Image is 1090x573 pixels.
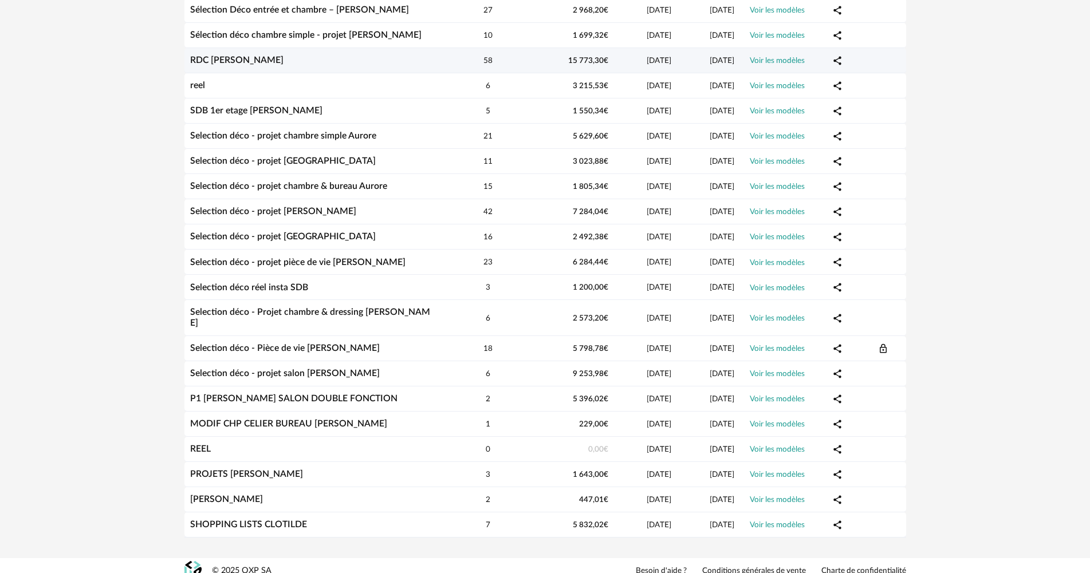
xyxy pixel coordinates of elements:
span: 9 253,98 [573,370,608,378]
span: 5 832,02 [573,521,608,529]
span: 447,01 [579,496,608,504]
a: Voir les modèles [750,259,805,267]
span: € [604,420,608,428]
span: 1 550,34 [573,107,608,115]
span: 18 [483,345,493,353]
span: 10 [483,31,493,39]
span: 5 629,60 [573,132,608,140]
span: 23 [483,258,493,266]
span: € [604,395,608,403]
span: 27 [483,6,493,14]
a: [PERSON_NAME] [190,495,263,504]
span: [DATE] [647,395,671,403]
span: [DATE] [710,258,734,266]
a: SHOPPING LISTS CLOTILDE [190,520,307,529]
a: Selection déco réel insta SDB [190,283,308,292]
span: Share Variant icon [832,257,843,266]
span: € [604,233,608,241]
span: € [604,208,608,216]
span: [DATE] [647,157,671,165]
span: € [604,31,608,39]
span: [DATE] [710,132,734,140]
span: [DATE] [647,208,671,216]
span: [DATE] [647,6,671,14]
span: 3 [486,471,490,479]
span: 2 573,20 [573,314,608,322]
a: Voir les modèles [750,31,805,39]
span: [DATE] [647,31,671,39]
a: Voir les modèles [750,157,805,165]
span: € [604,57,608,65]
span: [DATE] [710,31,734,39]
span: Share Variant icon [832,156,843,165]
span: [DATE] [710,107,734,115]
span: € [604,183,608,191]
span: 15 [483,183,493,191]
span: [DATE] [710,395,734,403]
a: Voir les modèles [750,521,805,529]
span: Share Variant icon [832,495,843,504]
a: Voir les modèles [750,132,805,140]
span: [DATE] [710,157,734,165]
span: [DATE] [647,283,671,291]
a: PROJETS [PERSON_NAME] [190,469,303,479]
span: 6 [486,82,490,90]
a: Selection déco - projet chambre simple Aurore [190,131,376,140]
span: Share Variant icon [832,394,843,403]
span: Share Variant icon [832,419,843,428]
span: 6 [486,370,490,378]
span: [DATE] [710,314,734,322]
span: [DATE] [710,283,734,291]
span: 2 968,20 [573,6,608,14]
span: Share Variant icon [832,369,843,378]
span: [DATE] [647,496,671,504]
span: 15 773,30 [568,57,608,65]
span: [DATE] [710,233,734,241]
span: € [604,445,608,453]
span: 1 643,00 [573,471,608,479]
span: [DATE] [647,445,671,453]
a: Voir les modèles [750,6,805,14]
span: Share Variant icon [832,131,843,140]
span: 6 284,44 [573,258,608,266]
span: 1 200,00 [573,283,608,291]
span: 2 [486,395,490,403]
span: Share Variant icon [832,282,843,291]
a: Voir les modèles [750,471,805,479]
span: € [604,345,608,353]
span: [DATE] [710,521,734,529]
span: Share Variant icon [832,469,843,479]
span: [DATE] [710,370,734,378]
span: Share Variant icon [832,5,843,14]
a: Sélection Déco entrée et chambre – [PERSON_NAME] [190,5,409,14]
span: € [604,107,608,115]
a: SDB 1er etage [PERSON_NAME] [190,106,322,115]
a: Selection déco - projet chambre & bureau Aurore [190,181,387,191]
a: Selection déco - projet [PERSON_NAME] [190,207,356,216]
span: 5 396,02 [573,395,608,403]
span: € [604,283,608,291]
span: [DATE] [710,82,734,90]
span: 1 699,32 [573,31,608,39]
a: Selection déco - projet [GEOGRAPHIC_DATA] [190,156,376,165]
span: 7 284,04 [573,208,608,216]
span: [DATE] [647,258,671,266]
a: Sélection déco chambre simple - projet [PERSON_NAME] [190,30,422,39]
span: [DATE] [647,132,671,140]
span: 229,00 [579,420,608,428]
span: Share Variant icon [832,343,843,353]
a: Voir les modèles [750,284,805,292]
span: [DATE] [710,445,734,453]
a: Voir les modèles [750,445,805,453]
span: € [604,82,608,90]
span: [DATE] [647,471,671,479]
span: Share Variant icon [832,207,843,216]
a: Voir les modèles [750,82,805,90]
span: 1 [486,420,490,428]
span: 3 [486,283,490,291]
span: 16 [483,233,493,241]
span: 0 [486,445,490,453]
a: P1 [PERSON_NAME] SALON DOUBLE FONCTION [190,394,398,403]
a: MODIF CHP CELIER BUREAU [PERSON_NAME] [190,419,387,428]
span: € [604,6,608,14]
